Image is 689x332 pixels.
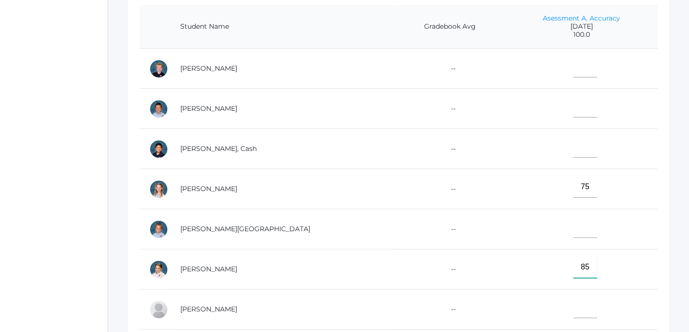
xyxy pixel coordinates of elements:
[180,104,237,113] a: [PERSON_NAME]
[394,89,505,129] td: --
[515,22,648,31] span: [DATE]
[149,59,168,78] div: Jack Adams
[149,260,168,279] div: Audriana deDomenico
[180,305,237,313] a: [PERSON_NAME]
[394,249,505,289] td: --
[543,14,620,22] a: Asessment A. Accuracy
[394,209,505,249] td: --
[180,265,237,273] a: [PERSON_NAME]
[149,99,168,118] div: Shepard Burgh
[394,5,505,49] th: Gradebook Avg
[180,184,237,193] a: [PERSON_NAME]
[149,300,168,319] div: Zoey Dinwiddie
[149,180,168,199] div: Audrey Carroll
[394,169,505,209] td: --
[180,144,257,153] a: [PERSON_NAME], Cash
[149,220,168,239] div: Milania deDomenico
[149,139,168,159] div: Cash Carey
[171,5,394,49] th: Student Name
[394,289,505,330] td: --
[515,31,648,39] span: 100.0
[394,49,505,89] td: --
[180,225,310,233] a: [PERSON_NAME][GEOGRAPHIC_DATA]
[394,129,505,169] td: --
[180,64,237,73] a: [PERSON_NAME]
